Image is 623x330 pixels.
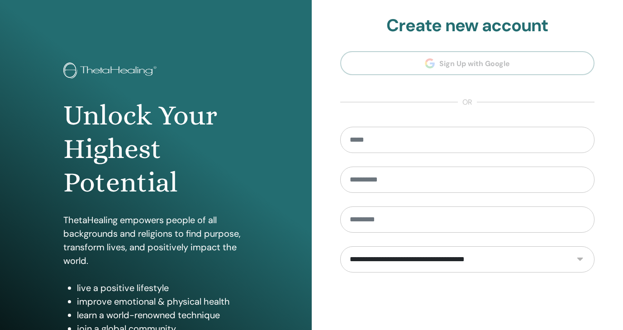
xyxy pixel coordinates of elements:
li: improve emotional & physical health [77,295,248,308]
p: ThetaHealing empowers people of all backgrounds and religions to find purpose, transform lives, a... [63,213,248,268]
h2: Create new account [340,15,595,36]
li: learn a world-renowned technique [77,308,248,322]
span: or [458,97,477,108]
h1: Unlock Your Highest Potential [63,99,248,200]
li: live a positive lifestyle [77,281,248,295]
iframe: reCAPTCHA [399,286,536,321]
